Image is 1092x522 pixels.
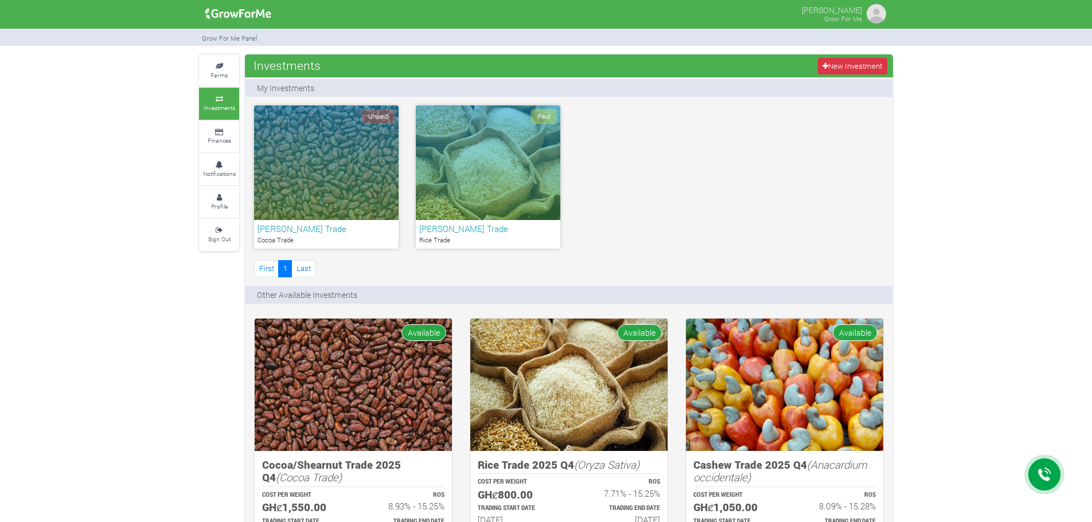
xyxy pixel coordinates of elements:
a: Sign Out [199,219,239,250]
small: Sign Out [208,235,231,243]
small: Grow For Me [824,14,862,23]
h6: 7.71% - 15.25% [579,488,660,499]
a: Profile [199,186,239,218]
a: Notifications [199,154,239,185]
p: My Investments [257,82,314,94]
span: Available [401,324,446,341]
a: New Investment [818,58,887,74]
p: Estimated Trading End Date [579,504,660,513]
a: Investments [199,88,239,119]
a: Finances [199,121,239,152]
nav: Page Navigation [254,260,315,277]
a: Last [291,260,315,277]
img: growforme image [686,319,883,451]
small: Profile [211,202,228,210]
a: Paid [PERSON_NAME] Trade Rice Trade [416,105,560,249]
span: Paid [531,109,556,124]
p: Rice Trade [419,236,557,245]
i: (Oryza Sativa) [574,457,639,472]
a: Farms [199,55,239,87]
h6: [PERSON_NAME] Trade [419,223,557,234]
span: Investments [251,54,323,77]
h6: [PERSON_NAME] Trade [258,223,395,234]
h5: GHȼ800.00 [478,488,559,501]
p: Cocoa Trade [258,236,395,245]
img: growforme image [470,319,668,451]
p: Estimated Trading Start Date [478,504,559,513]
a: Unpaid [PERSON_NAME] Trade Cocoa Trade [254,105,399,249]
small: Investments [204,104,235,112]
p: ROS [579,478,660,486]
p: COST PER WEIGHT [478,478,559,486]
h5: Cocoa/Shearnut Trade 2025 Q4 [262,458,444,484]
small: Finances [208,136,231,144]
span: Available [833,324,877,341]
p: Other Available Investments [257,289,357,301]
i: (Anacardium occidentale) [693,457,867,485]
span: Unpaid [362,109,395,124]
p: ROS [795,491,876,500]
h6: 8.09% - 15.28% [795,501,876,511]
h5: Rice Trade 2025 Q4 [478,458,660,472]
a: First [254,260,279,277]
i: (Cocoa Trade) [276,470,342,484]
p: [PERSON_NAME] [802,2,862,16]
small: Grow For Me Panel [202,34,258,42]
small: Notifications [203,170,236,178]
img: growforme image [255,319,452,451]
h6: 8.93% - 15.25% [364,501,444,511]
h5: GHȼ1,550.00 [262,501,343,514]
p: COST PER WEIGHT [693,491,774,500]
img: growforme image [201,2,275,25]
h5: GHȼ1,050.00 [693,501,774,514]
h5: Cashew Trade 2025 Q4 [693,458,876,484]
small: Farms [210,71,228,79]
span: Available [617,324,662,341]
p: ROS [364,491,444,500]
a: 1 [278,260,292,277]
p: COST PER WEIGHT [262,491,343,500]
img: growforme image [865,2,888,25]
